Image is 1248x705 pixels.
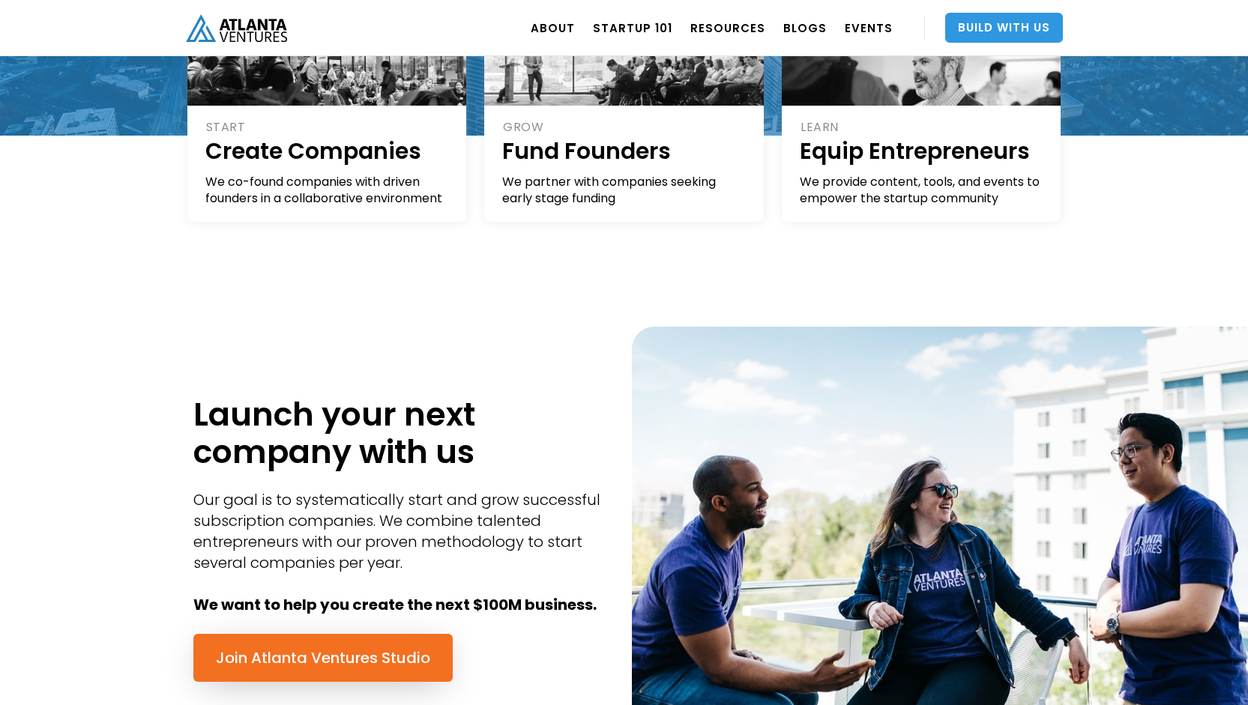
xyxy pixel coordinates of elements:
[503,119,747,136] div: GROW
[484,38,764,222] a: GROWFund FoundersWe partner with companies seeking early stage funding
[193,634,453,682] a: Join Atlanta Ventures Studio
[845,7,893,49] a: EVENTS
[502,174,747,207] div: We partner with companies seeking early stage funding
[193,489,609,615] div: Our goal is to systematically start and grow successful subscription companies. We combine talent...
[782,38,1061,222] a: LEARNEquip EntrepreneursWe provide content, tools, and events to empower the startup community
[593,7,672,49] a: Startup 101
[193,396,609,470] h1: Launch your next company with us
[205,136,450,166] h1: Create Companies
[800,174,1045,207] div: We provide content, tools, and events to empower the startup community
[206,119,450,136] div: START
[502,136,747,166] h1: Fund Founders
[187,38,467,222] a: STARTCreate CompaniesWe co-found companies with driven founders in a collaborative environment
[193,594,597,615] strong: We want to help you create the next $100M business.
[783,7,827,49] a: BLOGS
[945,13,1063,43] a: Build With Us
[800,136,1045,166] h1: Equip Entrepreneurs
[690,7,765,49] a: RESOURCES
[801,119,1045,136] div: LEARN
[205,174,450,207] div: We co-found companies with driven founders in a collaborative environment
[531,7,575,49] a: ABOUT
